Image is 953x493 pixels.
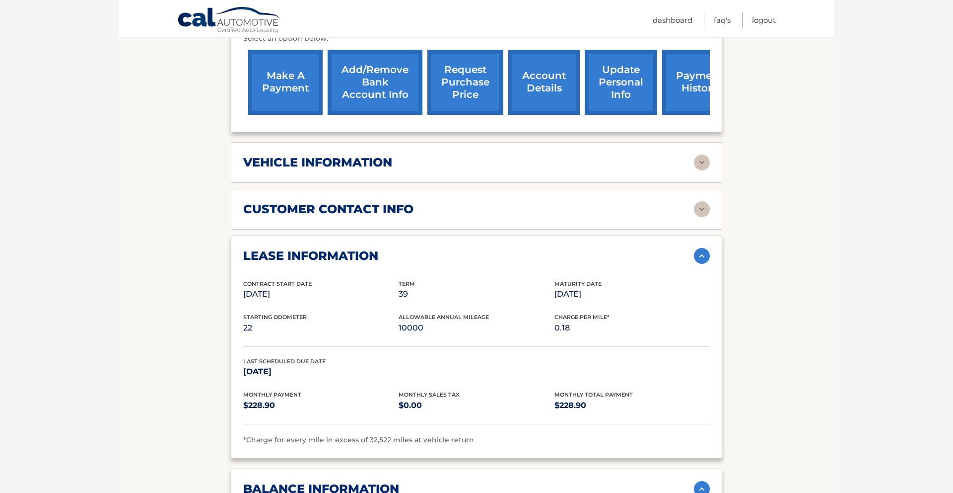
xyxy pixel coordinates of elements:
span: Monthly Payment [243,391,301,398]
p: 10000 [399,321,554,335]
span: *Charge for every mile in excess of 32,522 miles at vehicle return [243,435,474,444]
img: accordion-rest.svg [694,155,710,170]
p: [DATE] [554,287,710,301]
a: payment history [662,50,737,115]
p: [DATE] [243,287,399,301]
p: [DATE] [243,365,399,379]
span: Monthly Total Payment [554,391,633,398]
span: Charge Per Mile* [554,314,610,321]
p: 39 [399,287,554,301]
p: $228.90 [243,399,399,412]
h2: lease information [243,248,378,263]
a: Logout [752,12,776,28]
a: Add/Remove bank account info [328,50,422,115]
p: 22 [243,321,399,335]
span: Maturity Date [554,280,602,287]
a: update personal info [585,50,657,115]
img: accordion-active.svg [694,248,710,264]
p: 0.18 [554,321,710,335]
img: accordion-rest.svg [694,201,710,217]
span: Last Scheduled Due Date [243,358,326,365]
a: Dashboard [653,12,692,28]
span: Term [399,280,415,287]
span: Starting Odometer [243,314,307,321]
a: Cal Automotive [177,6,281,35]
a: request purchase price [427,50,503,115]
a: make a payment [248,50,323,115]
p: $0.00 [399,399,554,412]
a: FAQ's [714,12,731,28]
span: Allowable Annual Mileage [399,314,489,321]
h2: vehicle information [243,155,392,170]
h2: customer contact info [243,202,413,217]
p: Select an option below: [243,33,710,45]
span: Monthly Sales Tax [399,391,460,398]
span: Contract Start Date [243,280,312,287]
p: $228.90 [554,399,710,412]
a: account details [508,50,580,115]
